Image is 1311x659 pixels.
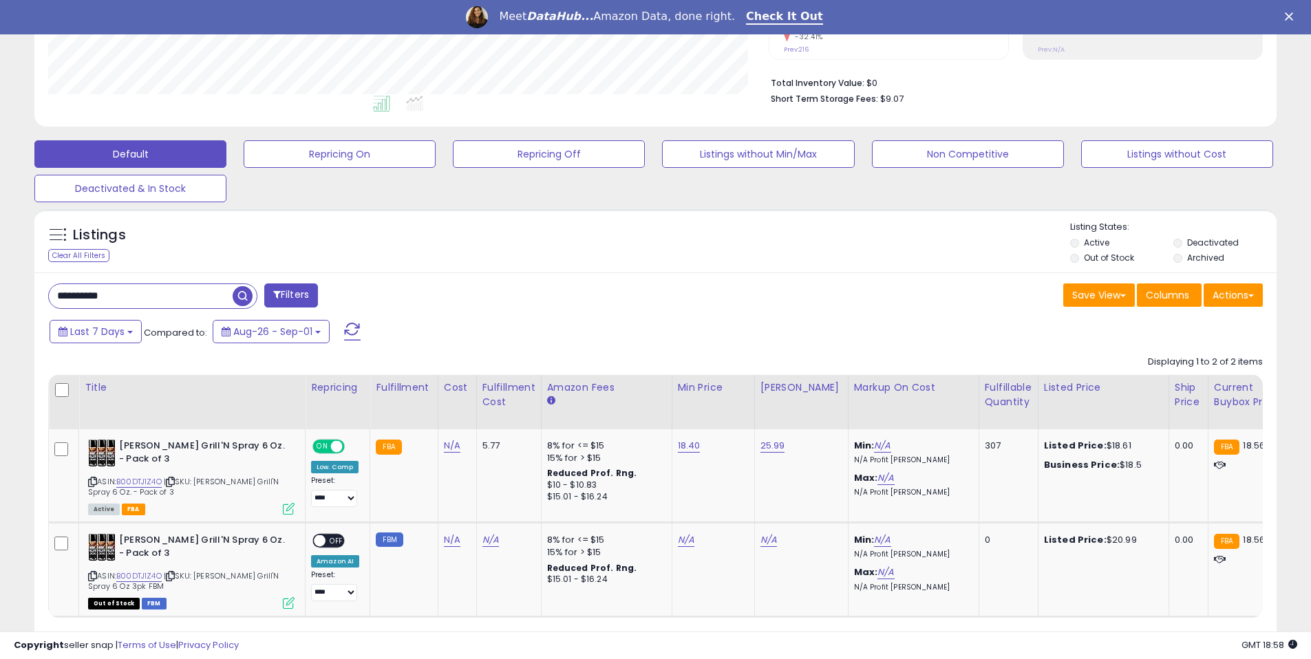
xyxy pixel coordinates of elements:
div: 307 [985,440,1027,452]
b: Min: [854,533,875,546]
small: -32.41% [790,32,823,42]
a: N/A [874,533,891,547]
a: B00DTJ1Z4O [116,570,162,582]
a: B00DTJ1Z4O [116,476,162,488]
button: Actions [1204,283,1263,307]
span: 18.56 [1243,533,1265,546]
i: DataHub... [526,10,593,23]
span: All listings that are currently out of stock and unavailable for purchase on Amazon [88,598,140,609]
div: 15% for > $15 [547,546,661,559]
div: Ship Price [1175,380,1202,409]
img: Profile image for Georgie [466,6,488,28]
div: 5.77 [482,440,531,452]
div: Fulfillable Quantity [985,380,1032,409]
label: Archived [1187,252,1224,263]
button: Non Competitive [872,140,1064,168]
b: Max: [854,565,878,579]
label: Deactivated [1187,237,1239,248]
b: Listed Price: [1044,439,1107,452]
small: FBA [376,440,401,455]
div: Meet Amazon Data, done right. [499,10,735,23]
div: $18.61 [1044,440,1158,452]
button: Repricing On [244,140,436,168]
a: Privacy Policy [178,638,239,651]
button: Save View [1063,283,1135,307]
div: $10 - $10.83 [547,479,661,491]
div: $20.99 [1044,534,1158,546]
small: Prev: N/A [1038,45,1065,54]
small: Prev: 216 [784,45,809,54]
div: Low. Comp [311,461,359,473]
a: N/A [877,471,894,485]
a: 18.40 [678,439,701,453]
a: Terms of Use [118,638,176,651]
b: Short Term Storage Fees: [771,93,878,105]
span: | SKU: [PERSON_NAME] Grill'N Spray 6 Oz 3pk FBM [88,570,279,591]
p: Listing States: [1070,221,1277,234]
small: FBA [1214,440,1239,455]
span: Aug-26 - Sep-01 [233,325,312,338]
label: Active [1084,237,1109,248]
span: OFF [326,535,348,547]
b: Max: [854,471,878,484]
b: [PERSON_NAME] Grill'N Spray 6 Oz. - Pack of 3 [119,440,286,468]
div: ASIN: [88,440,295,513]
div: Repricing [311,380,364,395]
b: Min: [854,439,875,452]
div: 8% for <= $15 [547,534,661,546]
div: Title [85,380,299,395]
a: N/A [444,533,460,547]
b: Listed Price: [1044,533,1107,546]
span: Columns [1146,288,1189,302]
div: Fulfillment [376,380,431,395]
span: $9.07 [880,92,904,105]
button: Last 7 Days [50,320,142,343]
span: All listings currently available for purchase on Amazon [88,504,120,515]
div: 0.00 [1175,534,1197,546]
div: Amazon Fees [547,380,666,395]
span: FBM [142,598,167,609]
small: FBM [376,532,403,547]
strong: Copyright [14,638,64,651]
a: N/A [760,533,777,547]
span: 2025-09-9 18:58 GMT [1241,638,1297,651]
small: FBA [1214,534,1239,549]
button: Listings without Cost [1081,140,1273,168]
small: Amazon Fees. [547,395,555,407]
span: Compared to: [144,326,207,339]
button: Deactivated & In Stock [34,175,226,202]
button: Filters [264,283,318,307]
div: seller snap | | [14,639,239,652]
b: Reduced Prof. Rng. [547,467,637,479]
div: $18.5 [1044,459,1158,471]
div: $15.01 - $16.24 [547,574,661,585]
button: Default [34,140,226,168]
button: Listings without Min/Max [662,140,854,168]
div: Close [1285,12,1299,21]
b: Total Inventory Value: [771,77,864,89]
b: Reduced Prof. Rng. [547,562,637,574]
b: Business Price: [1044,458,1120,471]
span: Last 7 Days [70,325,125,338]
div: [PERSON_NAME] [760,380,842,395]
div: Clear All Filters [48,249,109,262]
div: Preset: [311,476,359,507]
p: N/A Profit [PERSON_NAME] [854,583,968,592]
img: 51ATsB8qeIL._SL40_.jpg [88,440,116,467]
div: 15% for > $15 [547,452,661,464]
span: FBA [122,504,145,515]
a: Check It Out [746,10,823,25]
button: Aug-26 - Sep-01 [213,320,330,343]
span: ON [314,441,331,453]
label: Out of Stock [1084,252,1134,263]
div: Preset: [311,570,359,601]
div: Min Price [678,380,749,395]
button: Columns [1137,283,1202,307]
h5: Listings [73,226,126,245]
button: Repricing Off [453,140,645,168]
p: N/A Profit [PERSON_NAME] [854,455,968,465]
div: 0 [985,534,1027,546]
div: 8% for <= $15 [547,440,661,452]
span: OFF [343,441,365,453]
div: Displaying 1 to 2 of 2 items [1148,356,1263,369]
